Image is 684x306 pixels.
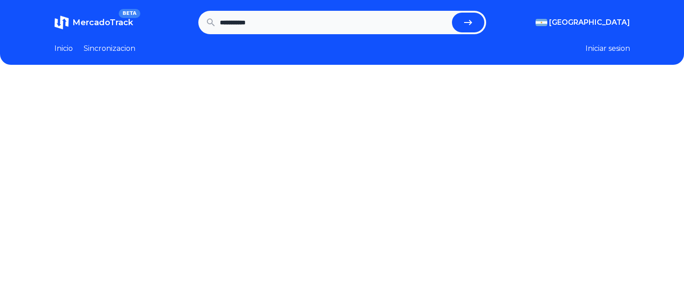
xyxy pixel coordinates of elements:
[119,9,140,18] span: BETA
[549,17,630,28] span: [GEOGRAPHIC_DATA]
[72,18,133,27] span: MercadoTrack
[54,43,73,54] a: Inicio
[536,17,630,28] button: [GEOGRAPHIC_DATA]
[536,19,547,26] img: Argentina
[54,15,69,30] img: MercadoTrack
[84,43,135,54] a: Sincronizacion
[54,15,133,30] a: MercadoTrackBETA
[586,43,630,54] button: Iniciar sesion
